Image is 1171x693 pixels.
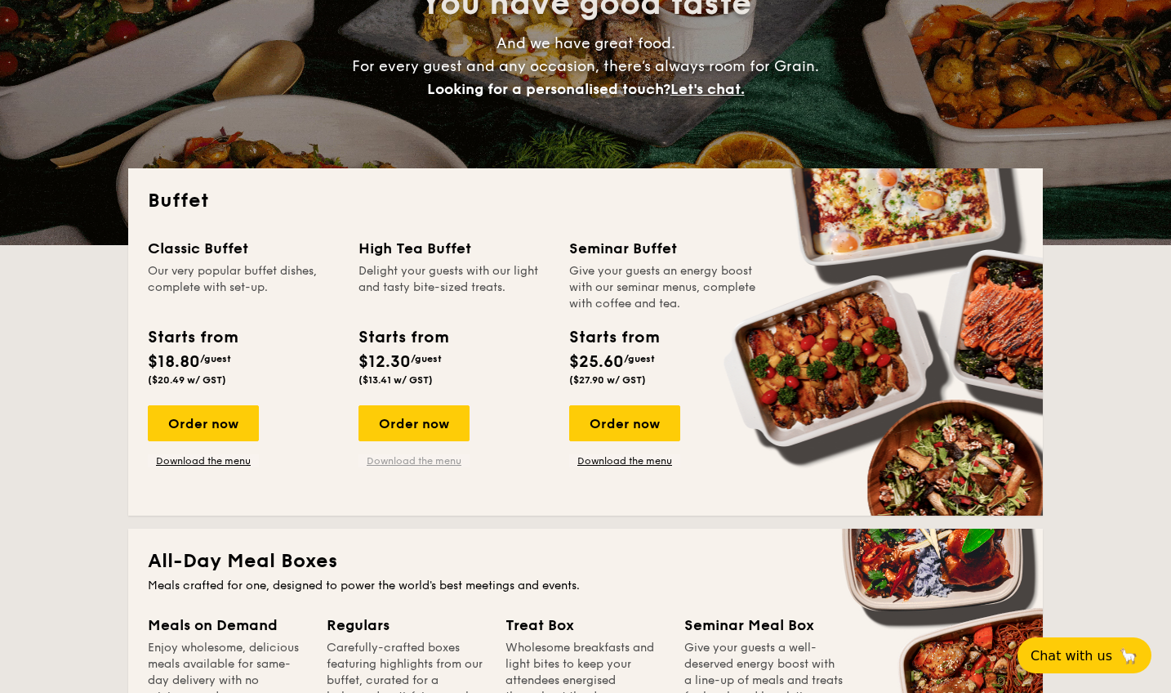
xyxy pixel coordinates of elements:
div: Meals crafted for one, designed to power the world's best meetings and events. [148,578,1023,594]
div: Meals on Demand [148,614,307,637]
a: Download the menu [569,454,680,467]
span: $18.80 [148,352,200,372]
span: ($20.49 w/ GST) [148,374,226,386]
div: Starts from [569,325,658,350]
div: Treat Box [505,614,665,637]
span: Chat with us [1031,648,1112,664]
div: Seminar Buffet [569,237,760,260]
span: And we have great food. For every guest and any occasion, there’s always room for Grain. [352,34,819,98]
div: Starts from [358,325,447,350]
div: Our very popular buffet dishes, complete with set-up. [148,263,339,312]
div: Classic Buffet [148,237,339,260]
span: $12.30 [358,352,411,372]
span: ($13.41 w/ GST) [358,374,433,386]
div: Delight your guests with our light and tasty bite-sized treats. [358,263,550,312]
div: Give your guests an energy boost with our seminar menus, complete with coffee and tea. [569,263,760,312]
span: /guest [624,353,655,364]
span: ($27.90 w/ GST) [569,374,646,386]
button: Chat with us🦙 [1017,637,1151,673]
span: /guest [411,353,442,364]
div: Regulars [327,614,486,637]
h2: Buffet [148,188,1023,214]
a: Download the menu [358,454,470,467]
div: Seminar Meal Box [684,614,844,637]
h2: All-Day Meal Boxes [148,548,1023,575]
div: Order now [148,405,259,441]
span: 🦙 [1119,646,1138,665]
div: Order now [358,405,470,441]
span: Let's chat. [670,80,745,98]
span: $25.60 [569,352,624,372]
span: Looking for a personalised touch? [427,80,670,98]
div: Order now [569,405,680,441]
a: Download the menu [148,454,259,467]
div: High Tea Buffet [358,237,550,260]
span: /guest [200,353,231,364]
div: Starts from [148,325,237,350]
